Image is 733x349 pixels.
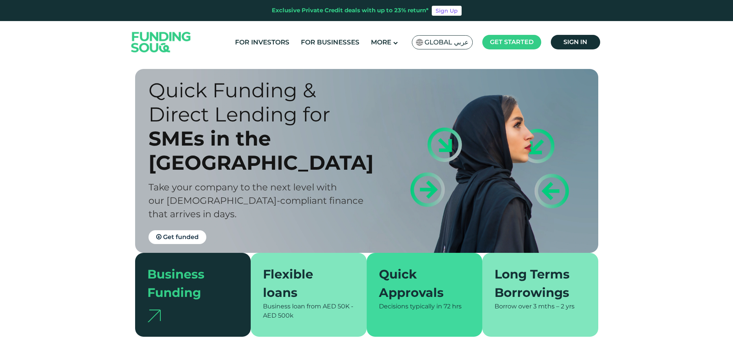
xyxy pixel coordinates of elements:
[379,303,442,310] span: Decisions typically in
[551,35,600,49] a: Sign in
[149,78,380,126] div: Quick Funding & Direct Lending for
[495,265,577,302] div: Long Terms Borrowings
[147,310,161,322] img: arrow
[263,303,321,310] span: Business loan from
[299,36,361,49] a: For Businesses
[490,38,534,46] span: Get started
[379,265,461,302] div: Quick Approvals
[147,265,230,302] div: Business Funding
[432,6,462,16] a: Sign Up
[149,182,364,220] span: Take your company to the next level with our [DEMOGRAPHIC_DATA]-compliant finance that arrives in...
[424,38,469,47] span: Global عربي
[533,303,575,310] span: 3 mths – 2 yrs
[263,265,345,302] div: Flexible loans
[371,38,391,46] span: More
[149,230,206,244] a: Get funded
[124,23,199,62] img: Logo
[495,303,532,310] span: Borrow over
[149,126,380,175] div: SMEs in the [GEOGRAPHIC_DATA]
[416,39,423,46] img: SA Flag
[163,233,199,241] span: Get funded
[233,36,291,49] a: For Investors
[272,6,429,15] div: Exclusive Private Credit deals with up to 23% return*
[444,303,462,310] span: 72 hrs
[563,38,587,46] span: Sign in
